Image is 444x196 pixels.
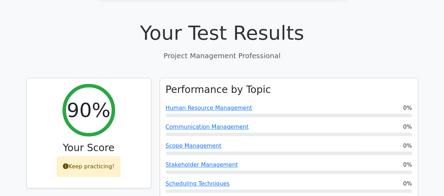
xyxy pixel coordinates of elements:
h1: Your Test Results [26,21,418,45]
div: Keep practicing! [57,156,120,177]
a: Scheduling Techniques [166,180,230,187]
p: Project Management Professional [26,50,418,61]
h2: 90% [67,98,110,122]
h3: Your Score [32,142,145,154]
a: Communication Management [166,123,249,130]
span: 0% [403,104,412,112]
span: 0% [403,142,412,150]
span: 0% [403,123,412,131]
a: Human Resource Management [166,104,252,111]
a: Stakeholder Management [166,161,238,168]
span: 0% [403,161,412,169]
span: 0% [403,180,412,188]
h3: Performance by Topic [166,84,271,96]
a: Scope Management [166,142,221,149]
